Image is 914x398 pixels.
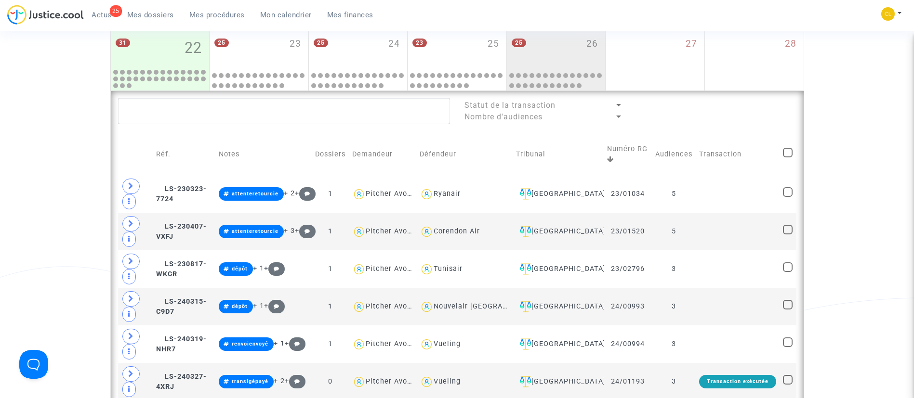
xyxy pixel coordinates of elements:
[785,37,796,51] span: 28
[232,191,278,197] span: attenteretourcie
[274,339,285,347] span: + 1
[516,226,601,237] div: [GEOGRAPHIC_DATA]
[388,37,400,51] span: 24
[189,11,245,19] span: Mes procédures
[252,8,319,22] a: Mon calendrier
[312,175,349,213] td: 1
[92,11,112,19] span: Actus
[604,134,652,175] td: Numéro RG
[214,39,229,47] span: 25
[586,37,598,51] span: 26
[264,264,285,272] span: +
[420,187,434,201] img: icon-user.svg
[652,134,696,175] td: Audiences
[408,30,506,67] div: jeudi septembre 25, 23 events, click to expand
[210,30,308,67] div: mardi septembre 23, 25 events, click to expand
[520,226,531,237] img: icon-faciliter-sm.svg
[604,175,652,213] td: 23/01034
[156,335,207,354] span: LS-240319-NHR7
[366,340,419,348] div: Pitcher Avocat
[652,325,696,363] td: 3
[520,376,531,387] img: icon-faciliter-sm.svg
[420,375,434,389] img: icon-user.svg
[604,288,652,325] td: 24/00993
[327,11,373,19] span: Mes finances
[705,30,804,90] div: dimanche septembre 28
[156,260,207,279] span: LS-230817-WKCR
[434,227,480,235] div: Corendon Air
[366,265,419,273] div: Pitcher Avocat
[352,375,366,389] img: icon-user.svg
[110,5,122,17] div: 25
[696,134,780,175] td: Transaction
[516,338,601,350] div: [GEOGRAPHIC_DATA]
[232,303,248,309] span: dépôt
[19,350,48,379] iframe: Help Scout Beacon - Open
[349,134,416,175] td: Demandeur
[606,30,704,90] div: samedi septembre 27
[232,341,268,347] span: renvoienvoyé
[652,175,696,213] td: 5
[116,39,130,47] span: 31
[516,263,601,275] div: [GEOGRAPHIC_DATA]
[434,190,461,198] div: Ryanair
[290,37,301,51] span: 23
[284,189,295,197] span: + 2
[520,301,531,312] img: icon-faciliter-sm.svg
[420,337,434,351] img: icon-user.svg
[119,8,182,22] a: Mes dossiers
[285,377,305,385] span: +
[295,227,316,235] span: +
[520,338,531,350] img: icon-faciliter-sm.svg
[352,262,366,276] img: icon-user.svg
[232,266,248,272] span: dépôt
[652,288,696,325] td: 3
[412,39,427,47] span: 23
[156,297,207,316] span: LS-240315-C9D7
[416,134,513,175] td: Défendeur
[434,377,461,385] div: Vueling
[253,264,264,272] span: + 1
[434,265,463,273] div: Tunisair
[513,134,604,175] td: Tribunal
[127,11,174,19] span: Mes dossiers
[881,7,895,21] img: 6fca9af68d76bfc0a5525c74dfee314f
[464,112,543,121] span: Nombre d'audiences
[285,339,305,347] span: +
[185,37,202,59] span: 22
[156,372,207,391] span: LS-240327-4XRJ
[295,189,316,197] span: +
[352,300,366,314] img: icon-user.svg
[434,340,461,348] div: Vueling
[7,5,84,25] img: jc-logo.svg
[699,375,776,388] div: Transaction exécutée
[434,302,544,310] div: Nouvelair [GEOGRAPHIC_DATA]
[312,213,349,250] td: 1
[512,39,526,47] span: 25
[84,8,119,22] a: 25Actus
[312,250,349,288] td: 1
[260,11,312,19] span: Mon calendrier
[516,188,601,200] div: [GEOGRAPHIC_DATA]
[604,250,652,288] td: 23/02796
[652,213,696,250] td: 5
[274,377,285,385] span: + 2
[232,378,268,385] span: transigépayé
[153,134,215,175] td: Réf.
[686,37,697,51] span: 27
[420,300,434,314] img: icon-user.svg
[352,187,366,201] img: icon-user.svg
[366,377,419,385] div: Pitcher Avocat
[156,185,207,204] span: LS-230323-7724
[312,134,349,175] td: Dossiers
[264,302,285,310] span: +
[366,227,419,235] div: Pitcher Avocat
[111,30,210,67] div: lundi septembre 22, 31 events, click to expand
[284,227,295,235] span: + 3
[520,188,531,200] img: icon-faciliter-sm.svg
[215,134,312,175] td: Notes
[366,302,419,310] div: Pitcher Avocat
[604,213,652,250] td: 23/01520
[156,222,207,241] span: LS-230407-VXFJ
[312,325,349,363] td: 1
